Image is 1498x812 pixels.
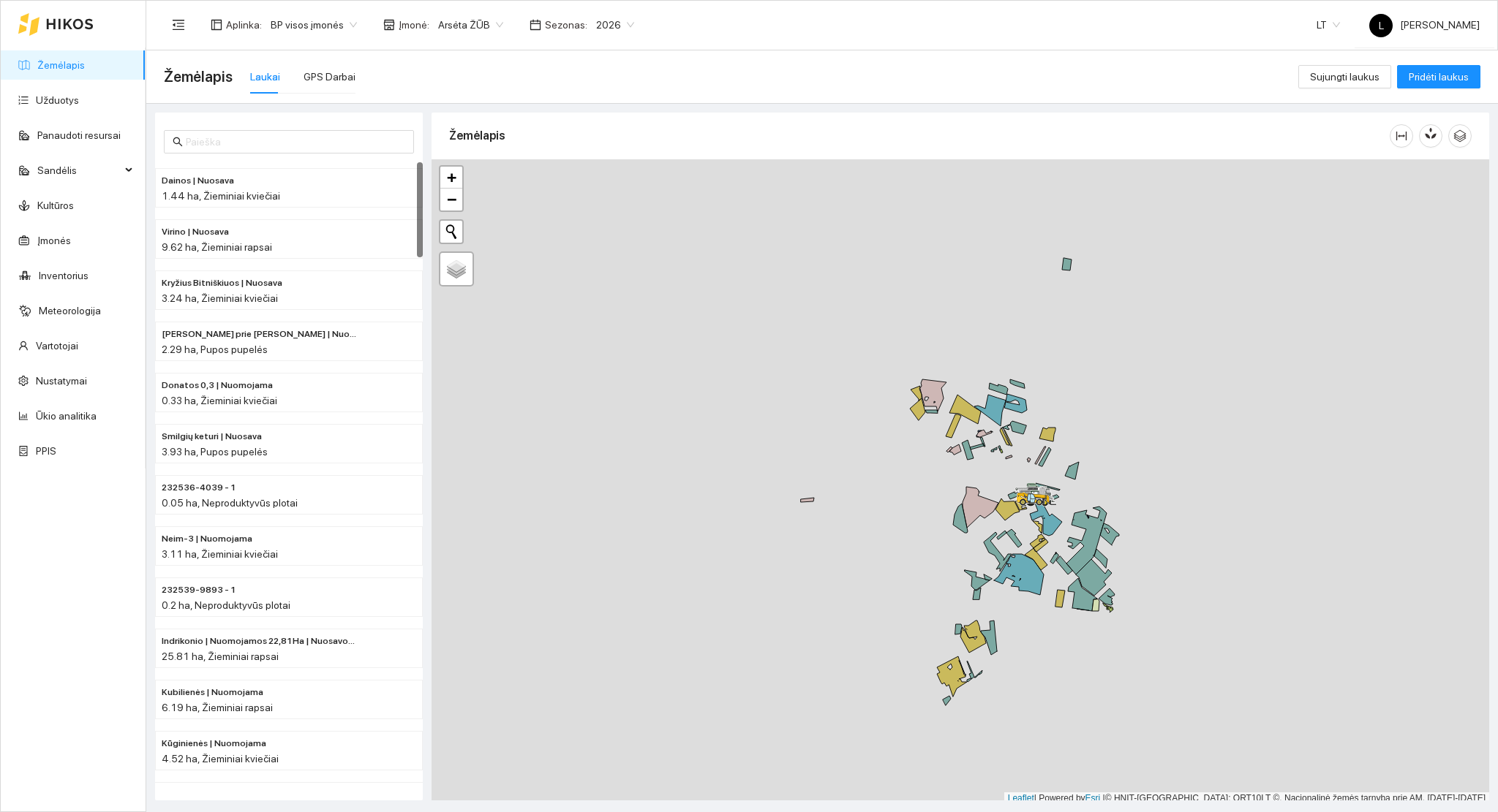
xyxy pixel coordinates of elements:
a: Sujungti laukus [1298,71,1391,83]
span: Žemėlapis [164,65,233,88]
div: | Powered by © HNIT-[GEOGRAPHIC_DATA]; ORT10LT ©, Nacionalinė žemės tarnyba prie AM, [DATE]-[DATE] [1004,792,1489,805]
span: 0.05 ha, Neproduktyvūs plotai [162,497,298,509]
span: LT [1317,14,1340,36]
a: Užduotys [36,94,79,106]
span: 3.24 ha, Žieminiai kviečiai [162,292,278,304]
span: 232536-4039 - 1 [162,481,236,495]
button: menu-fold [164,10,193,39]
span: layout [211,19,222,31]
span: Neim-3 | Nuomojama [162,532,252,546]
span: 9.62 ha, Žieminiai rapsai [162,241,272,253]
span: − [447,190,456,208]
button: Sujungti laukus [1298,65,1391,88]
span: Pridėti laukus [1409,69,1469,85]
span: 1.44 ha, Žieminiai kviečiai [162,190,280,202]
span: + [447,168,456,186]
a: Zoom out [440,189,462,210]
span: 2026 [596,14,634,36]
a: Nustatymai [36,375,87,387]
button: column-width [1390,124,1413,148]
a: Leaflet [1008,793,1034,803]
a: Layers [440,253,473,285]
span: Donatos 0,3 | Nuomojama [162,379,273,392]
span: Sujungti laukus [1310,69,1380,85]
span: 25.81 ha, Žieminiai rapsai [162,650,279,662]
span: Įmonė : [399,17,429,33]
a: Įmonės [37,235,71,246]
a: Ūkio analitika [36,410,97,422]
div: GPS Darbai [304,69,355,85]
span: Indrikonio | Nuomojamos 22,81Ha | Nuosavos 3,00 Ha [162,634,358,648]
span: Kryžius Bitniškiuos | Nuosava [162,276,282,290]
span: Smilgių keturi | Nuosava [162,430,262,444]
span: 3.11 ha, Žieminiai kviečiai [162,548,278,560]
span: Sandėlis [37,156,121,185]
input: Paieška [186,134,405,150]
span: L [1379,14,1384,37]
span: search [173,137,183,147]
span: Kubilienės | Nuomojama [162,686,263,699]
span: menu-fold [172,18,185,31]
span: column-width [1390,130,1412,142]
span: 6.19 ha, Žieminiai rapsai [162,702,273,713]
span: Aplinka : [226,17,262,33]
span: calendar [530,19,541,31]
span: Sezonas : [545,17,587,33]
span: Dainos | Nuosava [162,174,234,188]
a: Esri [1085,793,1101,803]
a: Meteorologija [39,305,101,316]
span: Kūginienės | Nuomojama [162,737,266,751]
span: BP visos įmonės [271,14,357,36]
a: Zoom in [440,167,462,189]
span: 2.29 ha, Pupos pupelės [162,344,268,355]
span: Virino | Nuosava [162,225,229,239]
div: Žemėlapis [449,115,1390,156]
button: Pridėti laukus [1397,65,1480,88]
a: Panaudoti resursai [37,129,121,141]
span: Arsėta ŽŪB [438,14,503,36]
span: 232539-9893 - 1 [162,583,236,597]
span: 0.2 ha, Neproduktyvūs plotai [162,599,290,611]
span: 3.93 ha, Pupos pupelės [162,446,268,458]
a: Inventorius [39,270,89,281]
span: shop [383,19,395,31]
a: Žemėlapis [37,59,85,71]
a: PPIS [36,445,56,457]
button: Initiate a new search [440,221,462,243]
span: [PERSON_NAME] [1369,19,1480,31]
span: 0.33 ha, Žieminiai kviečiai [162,395,277,406]
span: Rolando prie Valės | Nuosava [162,327,358,341]
span: | [1103,793,1105,803]
div: Laukai [250,69,280,85]
span: 4.52 ha, Žieminiai kviečiai [162,753,279,764]
a: Vartotojai [36,340,78,352]
a: Pridėti laukus [1397,71,1480,83]
a: Kultūros [37,200,74,211]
